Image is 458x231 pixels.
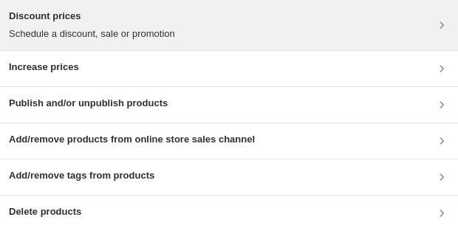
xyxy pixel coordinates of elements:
[9,168,154,183] h3: Add/remove tags from products
[9,60,79,75] h3: Increase prices
[9,132,255,147] h3: Add/remove products from online store sales channel
[9,9,175,24] h3: Discount prices
[9,204,81,219] h3: Delete products
[9,27,175,41] p: Schedule a discount, sale or promotion
[9,96,168,111] h3: Publish and/or unpublish products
